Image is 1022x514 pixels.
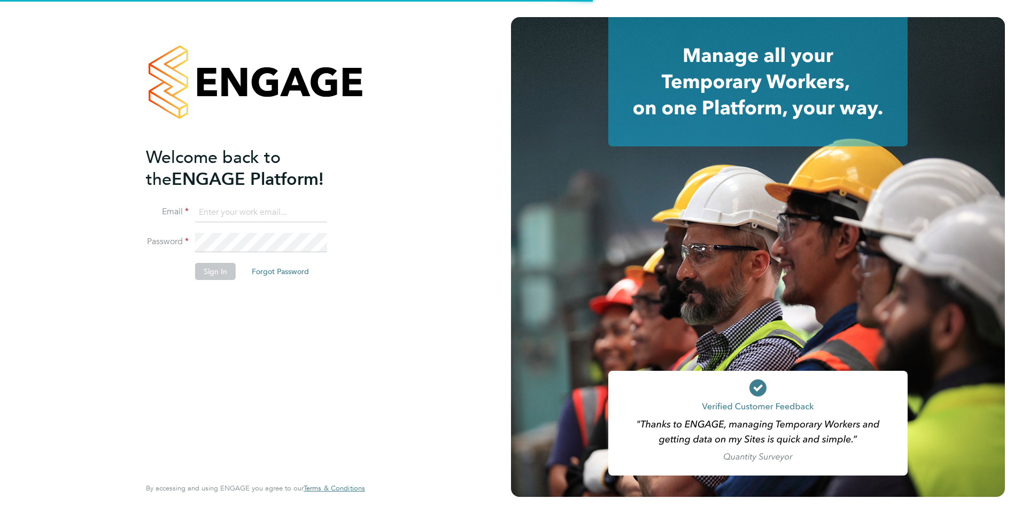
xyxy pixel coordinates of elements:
a: Terms & Conditions [304,484,365,493]
button: Forgot Password [243,263,318,280]
span: Welcome back to the [146,147,281,190]
input: Enter your work email... [195,203,327,222]
label: Password [146,236,189,247]
label: Email [146,206,189,217]
h2: ENGAGE Platform! [146,146,354,190]
span: By accessing and using ENGAGE you agree to our [146,484,365,493]
button: Sign In [195,263,236,280]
